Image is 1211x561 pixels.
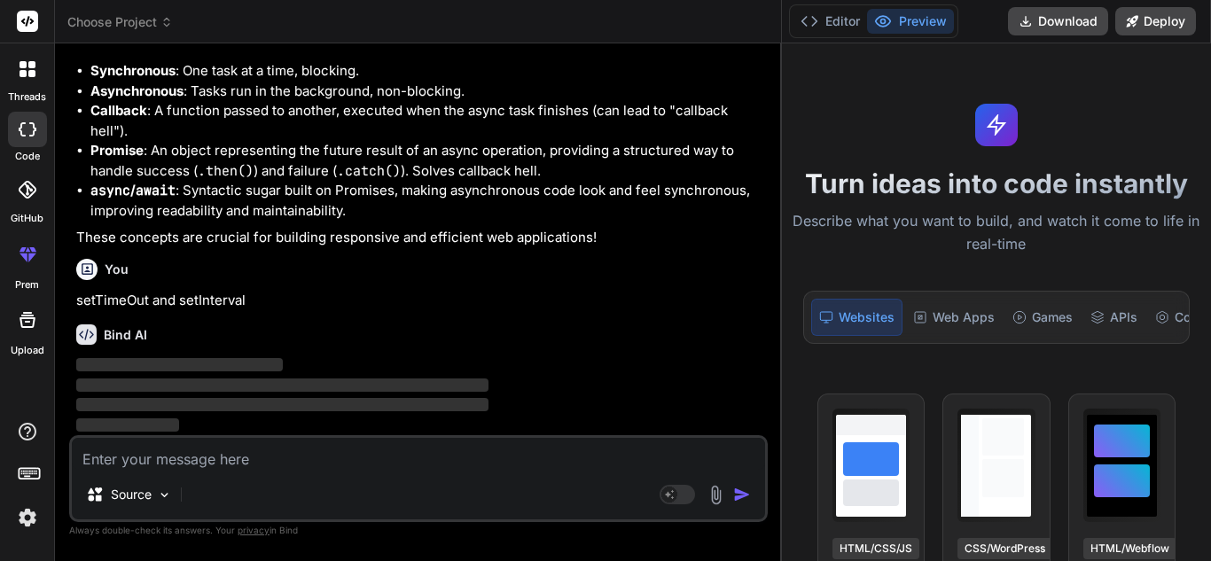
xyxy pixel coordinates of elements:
p: setTimeOut and setInterval [76,291,764,311]
div: Websites [811,299,902,336]
img: attachment [706,485,726,505]
li: : One task at a time, blocking. [90,61,764,82]
li: : Syntactic sugar built on Promises, making asynchronous code look and feel synchronous, improvin... [90,181,764,221]
button: Deploy [1115,7,1196,35]
label: code [15,149,40,164]
button: Preview [867,9,954,34]
div: HTML/Webflow [1083,538,1176,559]
span: privacy [238,525,270,535]
h1: Turn ideas into code instantly [793,168,1200,199]
img: icon [733,486,751,503]
li: : An object representing the future result of an async operation, providing a structured way to h... [90,141,764,181]
code: .then() [198,162,254,180]
button: Download [1008,7,1108,35]
span: ‌ [76,378,488,392]
div: APIs [1083,299,1145,336]
button: Editor [793,9,867,34]
h6: Bind AI [104,326,147,344]
strong: Callback [90,102,147,119]
img: settings [12,503,43,533]
div: HTML/CSS/JS [832,538,919,559]
label: GitHub [11,211,43,226]
code: .catch() [337,162,401,180]
strong: / [90,182,176,199]
p: Source [111,486,152,503]
p: These concepts are crucial for building responsive and efficient web applications! [76,228,764,248]
span: ‌ [76,358,283,371]
strong: Synchronous [90,62,176,79]
div: Web Apps [906,299,1002,336]
h6: You [105,261,129,278]
li: : A function passed to another, executed when the async task finishes (can lead to "callback hell"). [90,101,764,141]
img: Pick Models [157,487,172,503]
code: async [90,182,130,199]
span: ‌ [76,418,179,432]
span: ‌ [76,398,488,411]
label: threads [8,90,46,105]
strong: Promise [90,142,144,159]
label: prem [15,277,39,292]
div: Games [1005,299,1080,336]
p: Describe what you want to build, and watch it come to life in real-time [793,210,1200,255]
div: CSS/WordPress [957,538,1052,559]
li: : Tasks run in the background, non-blocking. [90,82,764,102]
label: Upload [11,343,44,358]
span: Choose Project [67,13,173,31]
code: await [136,182,176,199]
p: Always double-check its answers. Your in Bind [69,522,768,539]
strong: Asynchronous [90,82,184,99]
